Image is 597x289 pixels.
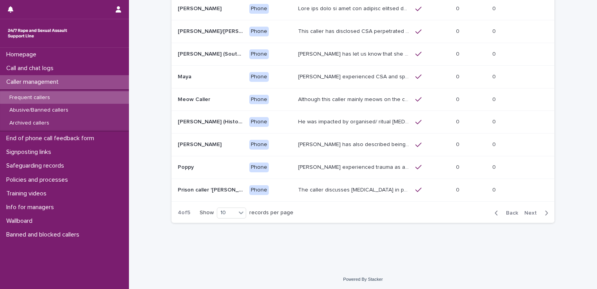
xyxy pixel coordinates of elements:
p: 0 [456,185,461,193]
p: 0 [492,27,497,35]
p: Banned and blocked callers [3,231,86,238]
p: Safeguarding records [3,162,70,170]
p: Call and chat logs [3,65,60,72]
p: 0 [492,140,497,148]
p: Caller management [3,78,65,86]
p: This caller has disclosed CSA perpetrated by father and sometimes will say things like “I can see... [298,27,411,35]
p: 0 [456,4,461,12]
p: Lucy/Sarah/Emma Flashback [178,27,245,35]
p: 0 [456,95,461,103]
p: Signposting links [3,148,57,156]
p: 0 [456,27,461,35]
span: Back [501,210,518,216]
p: 0 [456,140,461,148]
p: The caller discusses sexual abuse in prison. They may say that it is ongoing, and there is no one... [298,185,411,193]
div: Phone [249,49,269,59]
p: 0 [492,117,497,125]
p: Prison caller '[PERSON_NAME]' [178,185,245,193]
tr: Prison caller '[PERSON_NAME]'Prison caller '[PERSON_NAME]' PhoneThe caller discusses [MEDICAL_DAT... [172,179,554,201]
tr: MayaMaya Phone[PERSON_NAME] experienced CSA and speaks about a rape that has been previously repo... [172,65,554,88]
tr: Meow CallerMeow Caller PhoneAlthough this caller mainly meows on the call, they have once spoken ... [172,88,554,111]
p: Abusive/Banned callers [3,107,75,114]
p: 0 [456,72,461,80]
p: Maya [178,72,193,80]
div: Phone [249,140,269,150]
p: [PERSON_NAME] [178,4,223,12]
tr: [PERSON_NAME][PERSON_NAME] Phone[PERSON_NAME] has also described being sexually abused as a child... [172,134,554,156]
p: 0 [492,185,497,193]
p: 4 of 5 [172,203,197,222]
p: Info for managers [3,204,60,211]
a: Powered By Stacker [343,277,383,282]
p: Show [200,210,214,216]
p: Frequent callers [3,94,56,101]
p: He was impacted by organised/ ritual child sexual abuse and was sexually abused by his stepfather... [298,117,411,125]
p: [PERSON_NAME] (Historic Plan) [178,117,245,125]
p: Paula has also described being sexually abused as a child, and on different calls, has explained ... [298,140,411,148]
p: Lucy has told us that her support workers have said things to her about this abuse, or about this... [298,4,411,12]
p: Policies and processes [3,176,74,184]
div: Phone [249,27,269,36]
p: 0 [492,95,497,103]
div: Phone [249,163,269,172]
p: 0 [492,4,497,12]
p: Training videos [3,190,53,197]
tr: [PERSON_NAME] (South-West of [GEOGRAPHIC_DATA])[PERSON_NAME] (South-West of [GEOGRAPHIC_DATA]) Ph... [172,43,554,65]
tr: [PERSON_NAME] (Historic Plan)[PERSON_NAME] (Historic Plan) PhoneHe was impacted by organised/ rit... [172,111,554,134]
p: End of phone call feedback form [3,135,100,142]
div: Phone [249,4,269,14]
p: 0 [492,49,497,58]
div: Phone [249,95,269,105]
p: 0 [456,163,461,171]
p: Wallboard [3,217,39,225]
p: Homepage [3,51,43,58]
button: Next [521,210,554,217]
span: Next [524,210,542,216]
tr: PoppyPoppy Phone[PERSON_NAME] experienced trauma as a child, witnessing her father raping her lat... [172,156,554,179]
button: Back [488,210,521,217]
div: Phone [249,72,269,82]
p: Margaret (South-West of England) [178,49,245,58]
p: Margaret has let us know that she experienced child sexual abuse by a doctor. She was raped by he... [298,49,411,58]
p: Maya experienced CSA and speaks about a rape that has been previously reported, there is no progr... [298,72,411,80]
p: 0 [492,72,497,80]
p: Although this caller mainly meows on the call, they have once spoken to a SLW and said "I'm scared" [298,95,411,103]
p: Poppy experienced trauma as a child, witnessing her father raping her late mother, she recently l... [298,163,411,171]
p: Archived callers [3,120,55,126]
tr: [PERSON_NAME]/[PERSON_NAME]/[PERSON_NAME][PERSON_NAME]/[PERSON_NAME]/[PERSON_NAME] PhoneThis call... [172,20,554,43]
p: Poppy [178,163,195,171]
p: 0 [456,117,461,125]
div: Phone [249,185,269,195]
img: rhQMoQhaT3yELyF149Cw [6,25,69,41]
p: Meow Caller [178,95,212,103]
div: Phone [249,117,269,127]
div: 10 [217,209,236,217]
p: [PERSON_NAME] [178,140,223,148]
p: 0 [456,49,461,58]
p: 0 [492,163,497,171]
p: records per page [249,210,293,216]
